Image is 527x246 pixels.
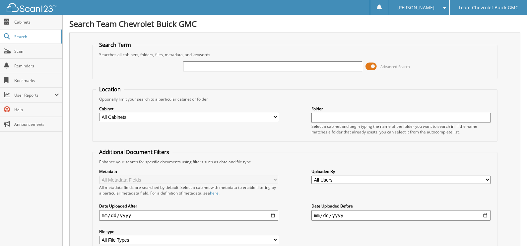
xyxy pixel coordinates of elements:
label: Folder [311,106,491,112]
div: All metadata fields are searched by default. Select a cabinet with metadata to enable filtering b... [99,185,278,196]
span: Cabinets [14,19,59,25]
span: Announcements [14,122,59,127]
span: User Reports [14,92,54,98]
div: Searches all cabinets, folders, files, metadata, and keywords [96,52,494,57]
legend: Search Term [96,41,134,48]
span: Bookmarks [14,78,59,83]
label: Uploaded By [311,169,491,174]
span: Team Chevrolet Buick GMC [458,6,518,10]
legend: Additional Document Filters [96,148,172,156]
span: Reminders [14,63,59,69]
div: Select a cabinet and begin typing the name of the folder you want to search in. If the name match... [311,123,491,135]
span: [PERSON_NAME] [397,6,434,10]
input: end [311,210,491,221]
h1: Search Team Chevrolet Buick GMC [69,18,520,29]
div: Enhance your search for specific documents using filters such as date and file type. [96,159,494,165]
label: Metadata [99,169,278,174]
label: File type [99,229,278,234]
span: Search [14,34,58,40]
legend: Location [96,86,124,93]
span: Help [14,107,59,113]
label: Date Uploaded Before [311,203,491,209]
a: here [210,190,219,196]
span: Advanced Search [380,64,410,69]
input: start [99,210,278,221]
img: scan123-logo-white.svg [7,3,56,12]
label: Cabinet [99,106,278,112]
label: Date Uploaded After [99,203,278,209]
span: Scan [14,48,59,54]
div: Optionally limit your search to a particular cabinet or folder [96,96,494,102]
